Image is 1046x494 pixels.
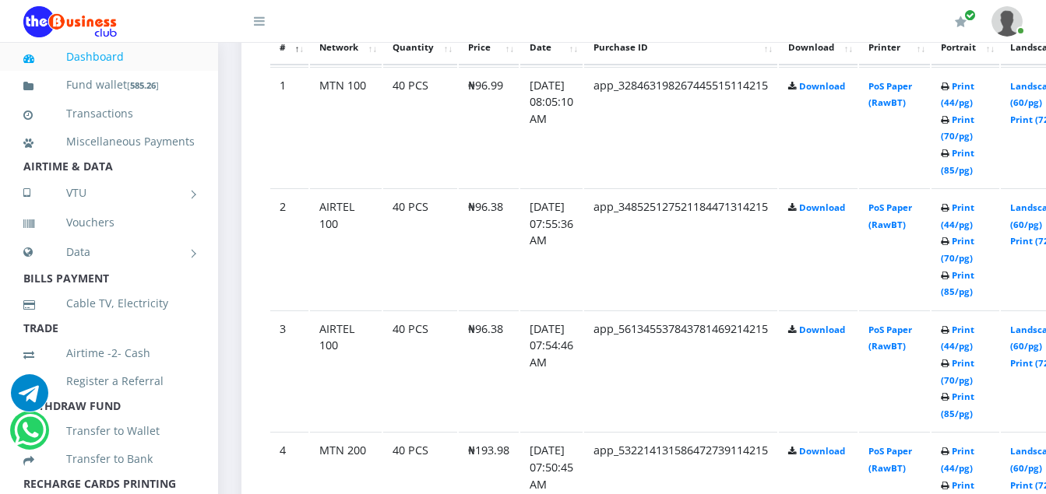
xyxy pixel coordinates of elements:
[799,201,845,213] a: Download
[955,16,967,28] i: Renew/Upgrade Subscription
[941,357,974,386] a: Print (70/pg)
[868,324,912,352] a: PoS Paper (RawBT)
[459,310,519,431] td: ₦96.38
[383,188,457,309] td: 40 PCS
[584,188,777,309] td: app_348525127521184471314215
[383,310,457,431] td: 40 PCS
[14,423,46,449] a: Chat for support
[270,188,308,309] td: 2
[23,124,195,159] a: Miscellaneous Payments
[23,335,195,371] a: Airtime -2- Cash
[868,201,912,230] a: PoS Paper (RawBT)
[310,310,382,431] td: AIRTEL 100
[584,67,777,187] td: app_328463198267445515114215
[868,445,912,474] a: PoS Paper (RawBT)
[23,6,117,37] img: Logo
[23,233,195,272] a: Data
[941,235,974,264] a: Print (70/pg)
[520,188,583,309] td: [DATE] 07:55:36 AM
[459,188,519,309] td: ₦96.38
[941,269,974,298] a: Print (85/pg)
[584,310,777,431] td: app_561345537843781469214215
[130,79,156,91] b: 585.26
[23,173,195,212] a: VTU
[941,445,974,474] a: Print (44/pg)
[310,67,382,187] td: MTN 100
[799,324,845,335] a: Download
[799,445,845,457] a: Download
[270,67,308,187] td: 1
[991,6,1023,37] img: User
[23,96,195,131] a: Transactions
[941,324,974,352] a: Print (44/pg)
[799,80,845,92] a: Download
[520,67,583,187] td: [DATE] 08:05:10 AM
[868,80,912,109] a: PoS Paper (RawBT)
[11,386,48,412] a: Chat for support
[383,67,457,187] td: 40 PCS
[459,67,519,187] td: ₦96.99
[270,310,308,431] td: 3
[964,9,976,21] span: Renew/Upgrade Subscription
[23,363,195,399] a: Register a Referral
[127,79,159,91] small: [ ]
[941,147,974,176] a: Print (85/pg)
[520,310,583,431] td: [DATE] 07:54:46 AM
[941,80,974,109] a: Print (44/pg)
[23,205,195,240] a: Vouchers
[23,67,195,103] a: Fund wallet[585.26]
[941,114,974,142] a: Print (70/pg)
[23,39,195,75] a: Dashboard
[23,413,195,449] a: Transfer to Wallet
[941,201,974,230] a: Print (44/pg)
[23,441,195,477] a: Transfer to Bank
[23,286,195,321] a: Cable TV, Electricity
[941,391,974,419] a: Print (85/pg)
[310,188,382,309] td: AIRTEL 100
